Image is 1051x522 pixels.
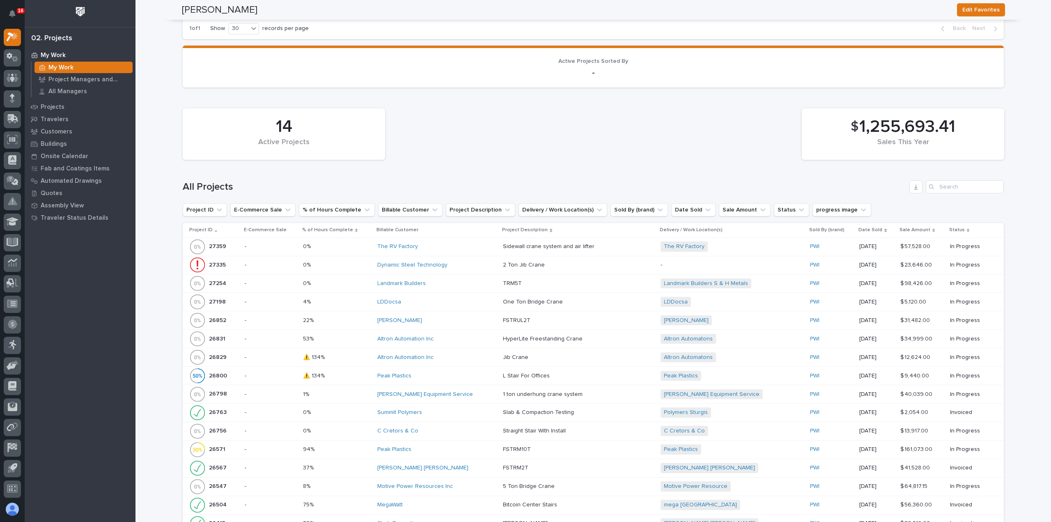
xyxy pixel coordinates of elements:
[209,444,227,453] p: 26571
[950,262,991,269] p: In Progress
[503,260,546,269] p: 2 Ton Jib Crane
[502,225,548,235] p: Project Description
[41,153,88,160] p: Onsite Calendar
[859,336,894,343] p: [DATE]
[183,329,1004,348] tr: 2683126831 -53%53% Altron Automation Inc HyperLite Freestanding CraneHyperLite Freestanding Crane...
[209,426,228,435] p: 26756
[859,428,894,435] p: [DATE]
[25,199,135,212] a: Assembly View
[303,444,316,453] p: 94%
[660,225,723,235] p: Delivery / Work Location(s)
[810,465,819,471] a: PWI
[900,389,934,398] p: $ 40,039.00
[859,243,894,250] p: [DATE]
[245,373,297,379] p: -
[32,74,135,85] a: Project Managers and Engineers
[209,315,228,324] p: 26852
[859,501,894,508] p: [DATE]
[209,334,227,343] p: 26831
[377,317,422,324] a: [PERSON_NAME]
[957,3,1005,16] button: Edit Favorites
[210,25,225,32] p: Show
[859,483,894,490] p: [DATE]
[900,297,928,306] p: $ 5,120.00
[245,391,297,398] p: -
[664,373,698,379] a: Peak Plastics
[664,483,727,490] a: Motive Power Resource
[377,446,411,453] a: Peak Plastics
[664,317,709,324] a: [PERSON_NAME]
[859,299,894,306] p: [DATE]
[41,52,66,59] p: My Work
[858,225,882,235] p: Date Sold
[950,243,991,250] p: In Progress
[193,68,994,78] p: -
[950,483,991,490] p: In Progress
[183,459,1004,477] tr: 2656726567 -37%37% [PERSON_NAME] [PERSON_NAME] FSTRM2TFSTRM2T [PERSON_NAME] [PERSON_NAME] PWI [DA...
[719,203,771,216] button: Sale Amount
[32,62,135,73] a: My Work
[950,373,991,379] p: In Progress
[926,180,1004,193] input: Search
[859,465,894,471] p: [DATE]
[25,187,135,199] a: Quotes
[503,481,556,490] p: 5 Ton Bridge Crane
[950,299,991,306] p: In Progress
[859,373,894,379] p: [DATE]
[503,463,530,471] p: FSTRM2T
[303,371,326,379] p: ⚠️ 134%
[962,5,1000,15] span: Edit Favorites
[31,34,72,43] div: 02. Projects
[197,138,371,155] div: Active Projects
[377,354,434,361] a: Altron Automation Inc
[245,299,297,306] p: -
[4,5,21,22] button: Notifications
[664,336,713,343] a: Altron Automatons
[900,444,934,453] p: $ 161,073.00
[25,125,135,138] a: Customers
[41,177,102,185] p: Automated Drawings
[25,101,135,113] a: Projects
[859,409,894,416] p: [DATE]
[503,500,559,508] p: Bitcoin Center Stairs
[41,214,108,222] p: Traveler Status Details
[230,203,296,216] button: E-Commerce Sale
[972,25,990,32] span: Next
[377,262,447,269] a: Dynamic Steel Technology
[810,501,819,508] a: PWI
[950,317,991,324] p: In Progress
[810,299,819,306] a: PWI
[209,352,228,361] p: 26829
[816,138,990,155] div: Sales This Year
[25,212,135,224] a: Traveler Status Details
[810,446,819,453] a: PWI
[245,354,297,361] p: -
[664,299,688,306] a: LDDocsa
[809,225,844,235] p: Sold By (brand)
[900,334,934,343] p: $ 34,999.00
[774,203,809,216] button: Status
[377,336,434,343] a: Altron Automation Inc
[183,292,1004,311] tr: 2719827198 -4%4% LDDocsa One Ton Bridge CraneOne Ton Bridge Crane LDDocsa PWI [DATE]$ 5,120.00$ 5...
[183,366,1004,385] tr: 2680026800 -⚠️ 134%⚠️ 134% Peak Plastics L Stair For OfficesL Stair For Offices Peak Plastics PWI...
[900,371,931,379] p: $ 9,440.00
[900,315,932,324] p: $ 31,482.00
[558,58,628,64] span: Active Projects Sorted By
[262,25,309,32] p: records per page
[183,422,1004,440] tr: 2675626756 -0%0% C Cretors & Co Straight Stair With InstallStraight Stair With Install C Cretors ...
[810,428,819,435] a: PWI
[25,49,135,61] a: My Work
[810,409,819,416] a: PWI
[810,262,819,269] a: PWI
[303,481,312,490] p: 8%
[377,299,401,306] a: LDDocsa
[661,262,803,269] p: -
[48,64,73,71] p: My Work
[245,409,297,416] p: -
[303,241,312,250] p: 0%
[41,202,84,209] p: Assembly View
[503,407,576,416] p: Slab & Compaction Testing
[183,348,1004,366] tr: 2682926829 -⚠️ 134%⚠️ 134% Altron Automation Inc Jib CraneJib Crane Altron Automatons PWI [DATE]$...
[810,336,819,343] a: PWI
[377,243,418,250] a: The RV Factory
